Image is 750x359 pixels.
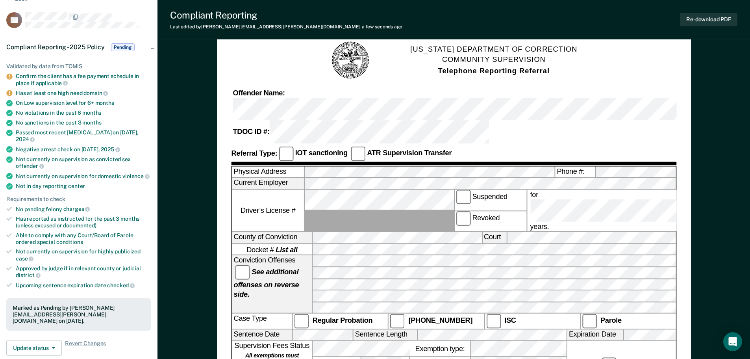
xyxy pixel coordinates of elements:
div: Case Type [232,314,292,329]
strong: Offender Name: [233,89,285,97]
label: Revoked [454,211,526,232]
div: Conviction Offenses [232,256,312,313]
div: Open Intercom Messenger [723,332,742,351]
span: offender [16,163,44,169]
div: On Low supervision level for 6+ [16,100,151,106]
div: Negative arrest check on [DATE], [16,146,151,153]
input: Regular Probation [294,314,309,329]
strong: ATR Supervision Transfer [367,149,452,157]
span: charges [63,206,90,212]
strong: Referral Type: [231,149,277,157]
strong: Parole [600,317,622,325]
div: No violations in the past 6 [16,110,151,116]
div: No pending felony [16,206,151,213]
span: Docket # [246,245,297,254]
button: Re-download PDF [680,13,737,26]
input: ATR Supervision Transfer [350,146,365,161]
span: district [16,272,41,278]
label: Sentence Date [232,329,292,340]
div: Approved by judge if in relevant county or judicial [16,265,151,279]
div: Marked as Pending by [PERSON_NAME][EMAIL_ADDRESS][PERSON_NAME][DOMAIN_NAME] on [DATE]. [13,305,145,324]
input: ISC [486,314,501,329]
div: Not currently on supervision for domestic [16,173,151,180]
span: case [16,255,33,262]
strong: [PHONE_NUMBER] [408,317,472,325]
span: a few seconds ago [362,24,402,30]
strong: TDOC ID #: [233,128,269,136]
strong: See additional offenses on reverse side. [233,268,299,298]
label: Sentence Length [353,329,417,340]
span: Revert Changes [65,340,106,356]
div: Validated by data from TOMIS [6,63,151,70]
span: months [82,119,101,126]
span: documented) [63,222,96,229]
span: Pending [111,43,135,51]
div: Upcoming sentence expiration date [16,282,151,289]
strong: List all [276,246,297,253]
div: Has reported as instructed for the past 3 months (unless excused or [16,216,151,229]
strong: ISC [504,317,516,325]
div: No sanctions in the past 3 [16,119,151,126]
div: Confirm the client has a fee payment schedule in place if applicable [16,73,151,86]
input: See additional offenses on reverse side. [235,265,250,280]
div: Able to comply with any Court/Board of Parole ordered special [16,232,151,246]
label: County of Conviction [232,233,312,244]
label: Physical Address [232,166,304,177]
label: Phone #: [555,166,595,177]
div: Not currently on supervision for highly publicized [16,248,151,262]
div: Not in day reporting [16,183,151,190]
div: Requirements to check [6,196,151,203]
div: Compliant Reporting [170,9,402,21]
label: Current Employer [232,178,304,189]
input: Revoked [456,211,470,226]
strong: IOT sanctioning [295,149,347,157]
strong: Telephone Reporting Referral [438,67,549,74]
input: [PHONE_NUMBER] [390,314,405,329]
div: Has at least one high need domain [16,89,151,97]
span: 2024 [16,136,35,142]
span: center [68,183,85,189]
span: Compliant Reporting - 2025 Policy [6,43,105,51]
span: checked [107,282,135,288]
img: TN Seal [330,41,370,80]
span: conditions [56,239,83,245]
input: Parole [582,314,596,329]
label: Driver’s License # [232,190,304,232]
span: months [95,100,114,106]
input: for years. [530,199,749,222]
label: Expiration Date [567,329,623,340]
div: Passed most recent [MEDICAL_DATA] on [DATE], [16,129,151,143]
span: violence [122,173,150,179]
strong: Regular Probation [312,317,372,325]
input: IOT sanctioning [279,146,293,161]
label: Court [482,233,506,244]
div: Not currently on supervision as convicted sex [16,156,151,169]
input: Suspended [456,190,470,205]
label: Suspended [454,190,526,210]
button: Update status [6,340,62,356]
div: Last edited by [PERSON_NAME][EMAIL_ADDRESS][PERSON_NAME][DOMAIN_NAME] [170,24,402,30]
label: Exemption type: [410,341,470,356]
span: 2025 [101,146,120,153]
h1: [US_STATE] DEPARTMENT OF CORRECTION COMMUNITY SUPERVISION [410,44,577,76]
span: months [82,110,101,116]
